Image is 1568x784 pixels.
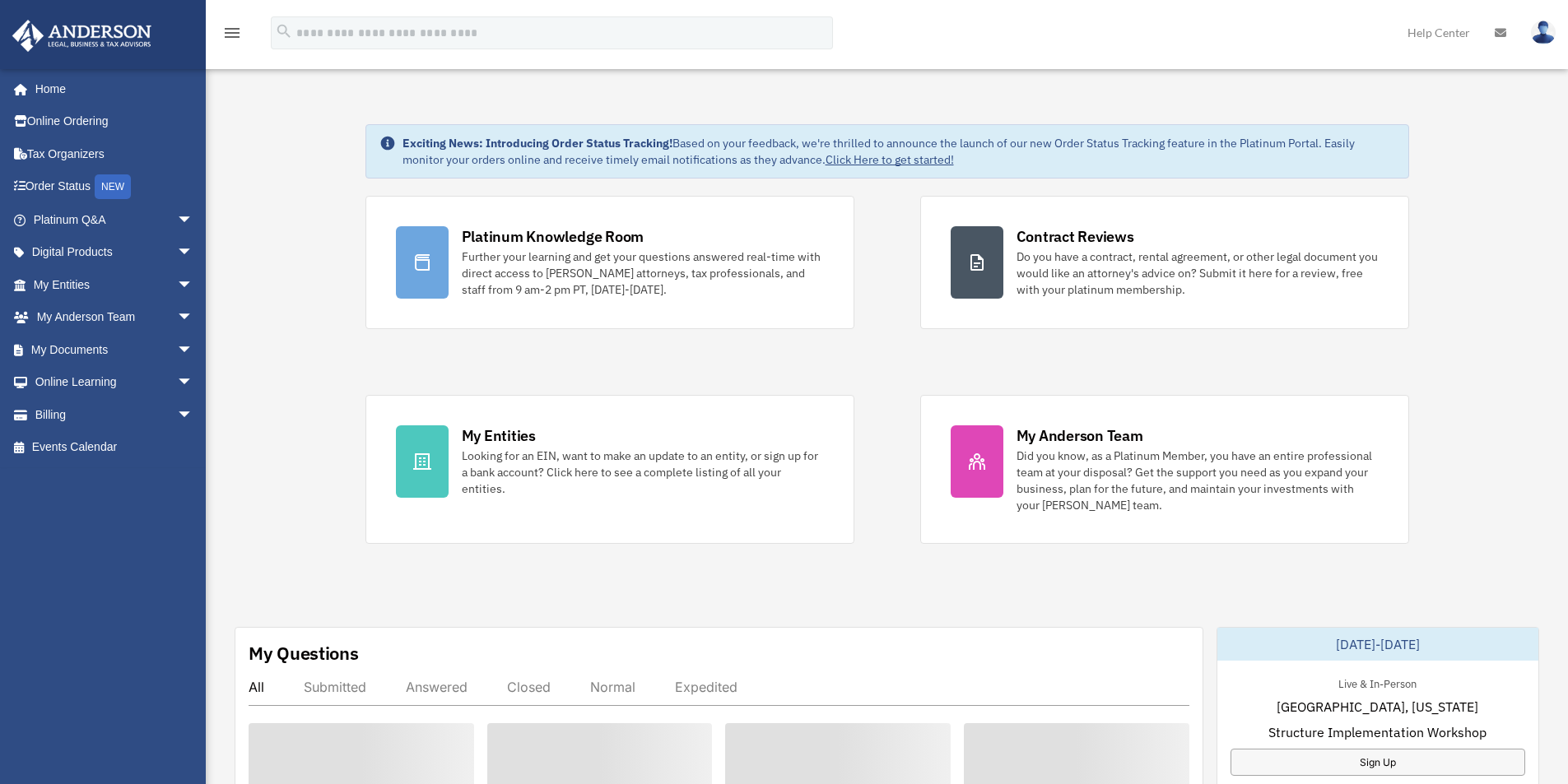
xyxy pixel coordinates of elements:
[1017,248,1379,298] div: Do you have a contract, rental agreement, or other legal document you would like an attorney's ad...
[402,136,672,151] strong: Exciting News: Introducing Order Status Tracking!
[12,170,218,204] a: Order StatusNEW
[12,431,218,464] a: Events Calendar
[402,135,1395,168] div: Based on your feedback, we're thrilled to announce the launch of our new Order Status Tracking fe...
[1531,21,1556,44] img: User Pic
[1325,674,1430,691] div: Live & In-Person
[920,196,1409,329] a: Contract Reviews Do you have a contract, rental agreement, or other legal document you would like...
[675,679,737,695] div: Expedited
[12,236,218,269] a: Digital Productsarrow_drop_down
[1017,226,1134,247] div: Contract Reviews
[462,448,824,497] div: Looking for an EIN, want to make an update to an entity, or sign up for a bank account? Click her...
[177,236,210,270] span: arrow_drop_down
[12,333,218,366] a: My Documentsarrow_drop_down
[12,105,218,138] a: Online Ordering
[365,196,854,329] a: Platinum Knowledge Room Further your learning and get your questions answered real-time with dire...
[304,679,366,695] div: Submitted
[177,366,210,400] span: arrow_drop_down
[920,395,1409,544] a: My Anderson Team Did you know, as a Platinum Member, you have an entire professional team at your...
[406,679,468,695] div: Answered
[12,203,218,236] a: Platinum Q&Aarrow_drop_down
[12,366,218,399] a: Online Learningarrow_drop_down
[12,301,218,334] a: My Anderson Teamarrow_drop_down
[507,679,551,695] div: Closed
[462,226,644,247] div: Platinum Knowledge Room
[222,29,242,43] a: menu
[12,72,210,105] a: Home
[462,425,536,446] div: My Entities
[365,395,854,544] a: My Entities Looking for an EIN, want to make an update to an entity, or sign up for a bank accoun...
[222,23,242,43] i: menu
[1268,722,1487,742] span: Structure Implementation Workshop
[1231,749,1525,776] a: Sign Up
[1017,425,1143,446] div: My Anderson Team
[1217,628,1538,661] div: [DATE]-[DATE]
[249,679,264,695] div: All
[7,20,156,52] img: Anderson Advisors Platinum Portal
[826,152,954,167] a: Click Here to get started!
[462,248,824,298] div: Further your learning and get your questions answered real-time with direct access to [PERSON_NAM...
[12,137,218,170] a: Tax Organizers
[12,268,218,301] a: My Entitiesarrow_drop_down
[1277,697,1478,717] span: [GEOGRAPHIC_DATA], [US_STATE]
[177,203,210,237] span: arrow_drop_down
[95,174,131,199] div: NEW
[177,268,210,302] span: arrow_drop_down
[275,22,293,40] i: search
[177,301,210,335] span: arrow_drop_down
[1017,448,1379,513] div: Did you know, as a Platinum Member, you have an entire professional team at your disposal? Get th...
[177,333,210,367] span: arrow_drop_down
[590,679,635,695] div: Normal
[12,398,218,431] a: Billingarrow_drop_down
[249,641,359,666] div: My Questions
[177,398,210,432] span: arrow_drop_down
